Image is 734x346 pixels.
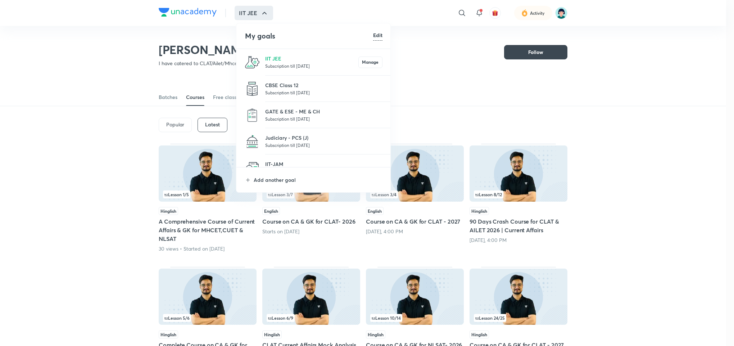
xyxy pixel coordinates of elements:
[358,57,382,68] button: Manage
[245,82,259,96] img: CBSE Class 12
[245,55,259,69] img: IIT JEE
[265,81,382,89] p: CBSE Class 12
[245,134,259,149] img: Judiciary - PCS (J)
[265,55,358,62] p: IIT JEE
[265,89,382,96] p: Subscription till [DATE]
[265,141,382,149] p: Subscription till [DATE]
[254,176,382,184] p: Add another goal
[265,62,358,69] p: Subscription till [DATE]
[265,108,382,115] p: GATE & ESE - ME & CH
[245,161,259,175] img: IIT-JAM
[265,160,382,168] p: IIT-JAM
[245,108,259,122] img: GATE & ESE - ME & CH
[245,31,373,41] h4: My goals
[265,134,382,141] p: Judiciary - PCS (J)
[265,115,382,122] p: Subscription till [DATE]
[373,31,382,39] h6: Edit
